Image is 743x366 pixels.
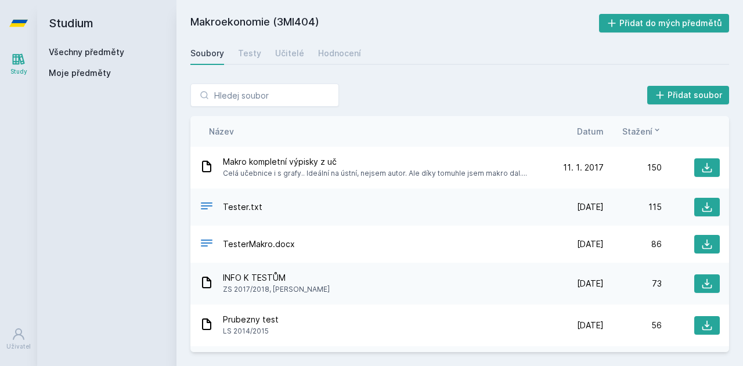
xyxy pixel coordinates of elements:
[190,84,339,107] input: Hledej soubor
[238,42,261,65] a: Testy
[622,125,662,137] button: Stažení
[577,125,604,137] button: Datum
[2,46,35,82] a: Study
[209,125,234,137] button: Název
[223,156,527,168] span: Makro kompletní výpisky z uč
[190,42,224,65] a: Soubory
[238,48,261,59] div: Testy
[604,320,662,331] div: 56
[577,320,604,331] span: [DATE]
[49,67,111,79] span: Moje předměty
[577,238,604,250] span: [DATE]
[604,201,662,213] div: 115
[604,278,662,289] div: 73
[604,238,662,250] div: 86
[223,284,330,295] span: ZS 2017/2018, [PERSON_NAME]
[599,14,730,32] button: Přidat do mých předmětů
[223,238,295,250] span: TesterMakro.docx
[223,272,330,284] span: INFO K TESTŮM
[622,125,652,137] span: Stažení
[318,42,361,65] a: Hodnocení
[190,14,599,32] h2: Makroekonomie (3MI404)
[563,162,604,173] span: 11. 1. 2017
[190,48,224,59] div: Soubory
[223,201,262,213] span: Tester.txt
[200,236,214,253] div: DOCX
[275,42,304,65] a: Učitelé
[49,47,124,57] a: Všechny předměty
[2,321,35,357] a: Uživatel
[6,342,31,351] div: Uživatel
[647,86,730,104] button: Přidat soubor
[318,48,361,59] div: Hodnocení
[223,314,279,325] span: Prubezny test
[577,201,604,213] span: [DATE]
[10,67,27,76] div: Study
[604,162,662,173] div: 150
[223,325,279,337] span: LS 2014/2015
[577,278,604,289] span: [DATE]
[223,168,527,179] span: Celá učebnice i s grafy.. Ideální na ústní, nejsem autor. Ale díky tomuhle jsem makro dal....
[200,199,214,216] div: TXT
[275,48,304,59] div: Učitelé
